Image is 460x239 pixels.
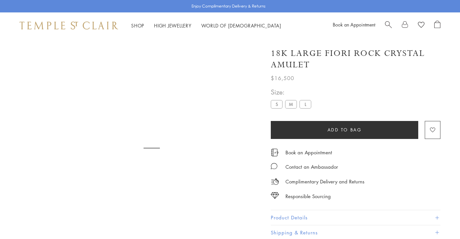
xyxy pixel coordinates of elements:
[271,163,277,169] img: MessageIcon-01_2.svg
[285,192,331,200] div: Responsible Sourcing
[271,192,279,199] img: icon_sourcing.svg
[285,178,364,186] p: Complimentary Delivery and Returns
[333,21,375,28] a: Book an Appointment
[201,22,281,29] a: World of [DEMOGRAPHIC_DATA]World of [DEMOGRAPHIC_DATA]
[192,3,266,9] p: Enjoy Complimentary Delivery & Returns
[427,208,453,232] iframe: Gorgias live chat messenger
[418,21,424,30] a: View Wishlist
[285,149,332,156] a: Book an Appointment
[434,21,440,30] a: Open Shopping Bag
[131,22,144,29] a: ShopShop
[271,74,294,82] span: $16,500
[20,22,118,29] img: Temple St. Clair
[328,126,362,133] span: Add to bag
[271,87,314,97] span: Size:
[285,100,297,108] label: M
[271,121,418,139] button: Add to bag
[154,22,192,29] a: High JewelleryHigh Jewellery
[131,22,281,30] nav: Main navigation
[271,149,279,156] img: icon_appointment.svg
[385,21,392,30] a: Search
[271,100,283,108] label: S
[271,48,440,71] h1: 18K Large Fiori Rock Crystal Amulet
[285,163,338,171] div: Contact an Ambassador
[299,100,311,108] label: L
[271,178,279,186] img: icon_delivery.svg
[271,210,440,225] button: Product Details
